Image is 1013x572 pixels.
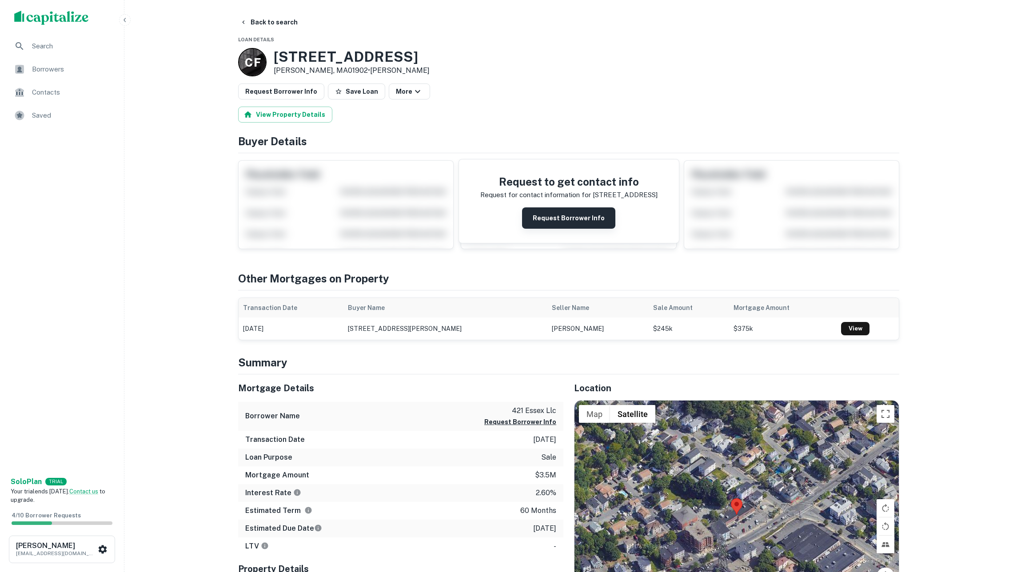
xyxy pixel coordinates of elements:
h5: Mortgage Details [238,381,563,395]
p: [DATE] [533,523,556,534]
h6: Mortgage Amount [245,470,309,481]
span: Saved [32,110,112,121]
td: [STREET_ADDRESS][PERSON_NAME] [343,318,547,340]
th: Mortgage Amount [729,298,837,318]
a: Search [7,36,117,57]
button: Back to search [236,14,301,30]
svg: LTVs displayed on the website are for informational purposes only and may be reported incorrectly... [261,542,269,550]
a: Contact us [69,488,98,495]
span: Search [32,41,112,52]
p: 421 essex llc [484,405,556,416]
span: Contacts [32,87,112,98]
button: Request Borrower Info [522,207,615,229]
th: Buyer Name [343,298,547,318]
a: SoloPlan [11,477,42,487]
p: $3.5m [535,470,556,481]
h4: Request to get contact info [480,174,658,190]
h6: [PERSON_NAME] [16,542,96,549]
span: Your trial ends [DATE]. to upgrade. [11,488,105,504]
button: Rotate map counterclockwise [877,517,894,535]
p: C F [245,54,260,71]
button: More [389,83,430,99]
a: Saved [7,105,117,126]
button: View Property Details [238,107,332,123]
h6: Loan Purpose [245,452,292,463]
h6: Interest Rate [245,488,301,498]
th: Sale Amount [649,298,729,318]
a: Contacts [7,82,117,103]
img: capitalize-logo.png [14,11,89,25]
p: [PERSON_NAME], MA01902 • [274,65,430,76]
span: 4 / 10 Borrower Requests [12,512,81,519]
td: $375k [729,318,837,340]
svg: Estimate is based on a standard schedule for this type of loan. [314,524,322,532]
th: Seller Name [547,298,649,318]
button: Request Borrower Info [238,83,324,99]
h6: Transaction Date [245,434,305,445]
h5: Location [574,381,899,395]
td: [PERSON_NAME] [547,318,649,340]
h6: Estimated Due Date [245,523,322,534]
a: [PERSON_NAME] [370,66,430,75]
td: [DATE] [239,318,343,340]
h4: Other Mortgages on Property [238,270,899,286]
button: Save Loan [328,83,385,99]
h3: [STREET_ADDRESS] [274,48,430,65]
h4: Summary [238,354,899,370]
button: Request Borrower Info [484,417,556,427]
strong: Solo Plan [11,477,42,486]
p: 60 months [520,505,556,516]
button: Rotate map clockwise [877,499,894,517]
button: Tilt map [877,536,894,553]
p: Request for contact information for [480,190,591,200]
p: [EMAIL_ADDRESS][DOMAIN_NAME] [16,549,96,557]
svg: Term is based on a standard schedule for this type of loan. [304,506,312,514]
div: TRIAL [45,478,67,485]
p: [STREET_ADDRESS] [593,190,658,200]
h6: Estimated Term [245,505,312,516]
td: $245k [649,318,729,340]
h6: LTV [245,541,269,552]
h6: Borrower Name [245,411,300,421]
button: Toggle fullscreen view [877,405,894,423]
span: Loan Details [238,37,274,42]
button: Show street map [579,405,610,423]
button: Show satellite imagery [610,405,655,423]
p: [DATE] [533,434,556,445]
svg: The interest rates displayed on the website are for informational purposes only and may be report... [293,489,301,497]
button: [PERSON_NAME][EMAIL_ADDRESS][DOMAIN_NAME] [9,536,115,563]
h4: Buyer Details [238,133,899,149]
p: - [554,541,556,552]
iframe: Chat Widget [969,501,1013,544]
a: Borrowers [7,59,117,80]
p: sale [541,452,556,463]
p: 2.60% [536,488,556,498]
a: View [841,322,869,335]
th: Transaction Date [239,298,343,318]
span: Borrowers [32,64,112,75]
